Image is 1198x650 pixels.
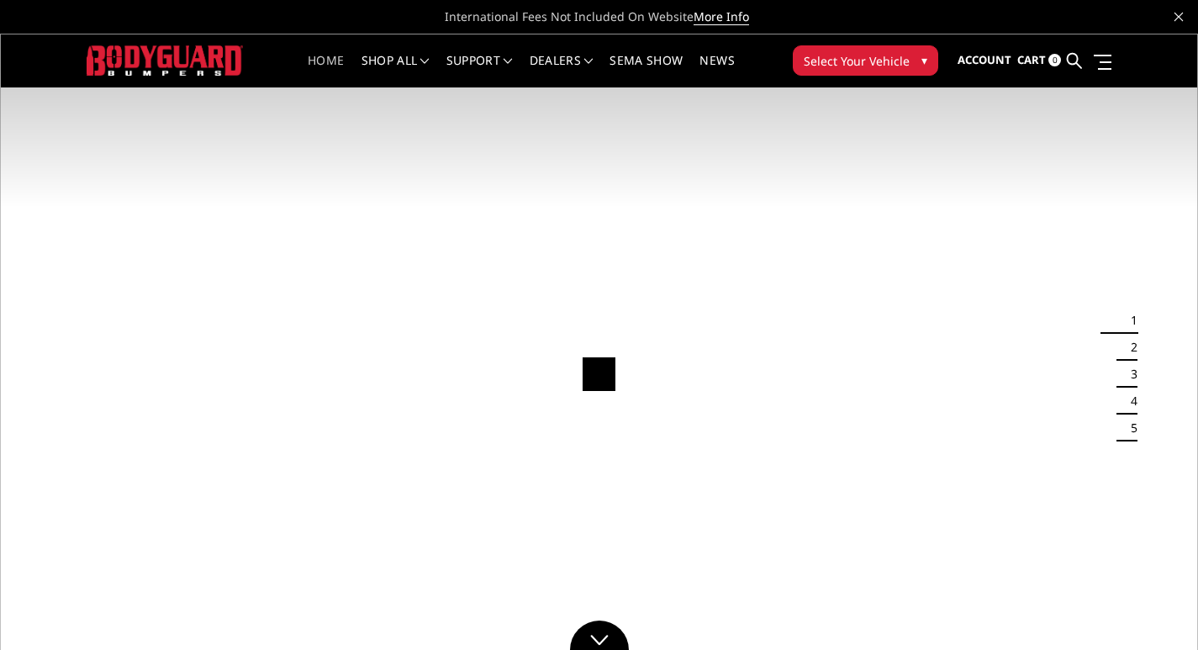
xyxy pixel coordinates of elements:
a: News [699,55,734,87]
a: Dealers [530,55,594,87]
a: Cart 0 [1017,38,1061,83]
button: 3 of 5 [1121,361,1137,388]
a: Home [308,55,344,87]
a: Click to Down [570,621,629,650]
a: Account [958,38,1011,83]
span: Account [958,52,1011,67]
img: BODYGUARD BUMPERS [87,45,244,77]
a: SEMA Show [610,55,683,87]
span: Select Your Vehicle [804,52,910,70]
span: 0 [1048,54,1061,66]
button: 5 of 5 [1121,415,1137,441]
span: ▾ [921,51,927,69]
span: Cart [1017,52,1046,67]
a: shop all [362,55,430,87]
button: 1 of 5 [1121,307,1137,334]
a: More Info [694,8,749,25]
button: 2 of 5 [1121,334,1137,361]
button: Select Your Vehicle [793,45,938,76]
button: 4 of 5 [1121,388,1137,415]
a: Support [446,55,513,87]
